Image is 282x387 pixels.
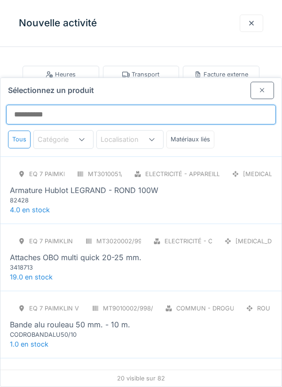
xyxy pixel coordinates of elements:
div: Armature Hublot LEGRAND - ROND 100W [10,185,158,196]
h3: Nouvelle activité [19,17,97,29]
div: ROU [257,304,270,313]
div: CODROBANDALU50/10 [10,330,123,339]
div: Eq 7 Paimklin Vélo [29,170,91,178]
div: 20 visible sur 82 [0,370,282,387]
div: Eq 7 Paimklin Vélo [29,304,91,313]
div: Facture externe [194,70,248,79]
span: 4.0 en stock [10,206,50,214]
div: 82428 [10,196,123,205]
div: Catégorie [38,134,82,145]
div: Bande alu rouleau 50 mm. - 10 m. [10,319,130,330]
div: Commun - Droguerie [176,304,247,313]
div: Attaches OBO multi quick 20-25 mm. [10,252,141,263]
div: Heures [46,70,76,79]
span: 1.0 en stock [10,340,48,348]
div: Transport [122,70,159,79]
div: Matériaux liés [166,131,214,148]
div: Electricité - Câbles [164,237,231,246]
div: 3418713 [10,263,123,272]
div: Electricité - Appareillages - terminaux [145,170,279,178]
div: MT3020002/998/007 [96,237,159,246]
div: MT3010051/998/007 [88,170,148,178]
span: 19.0 en stock [10,273,53,281]
div: MT9010002/998/007 [103,304,164,313]
div: Eq 7 Paimklin Vélo [29,237,91,246]
div: Localisation [101,134,152,145]
div: Tous [8,131,31,148]
div: Sélectionnez un produit [0,78,282,99]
